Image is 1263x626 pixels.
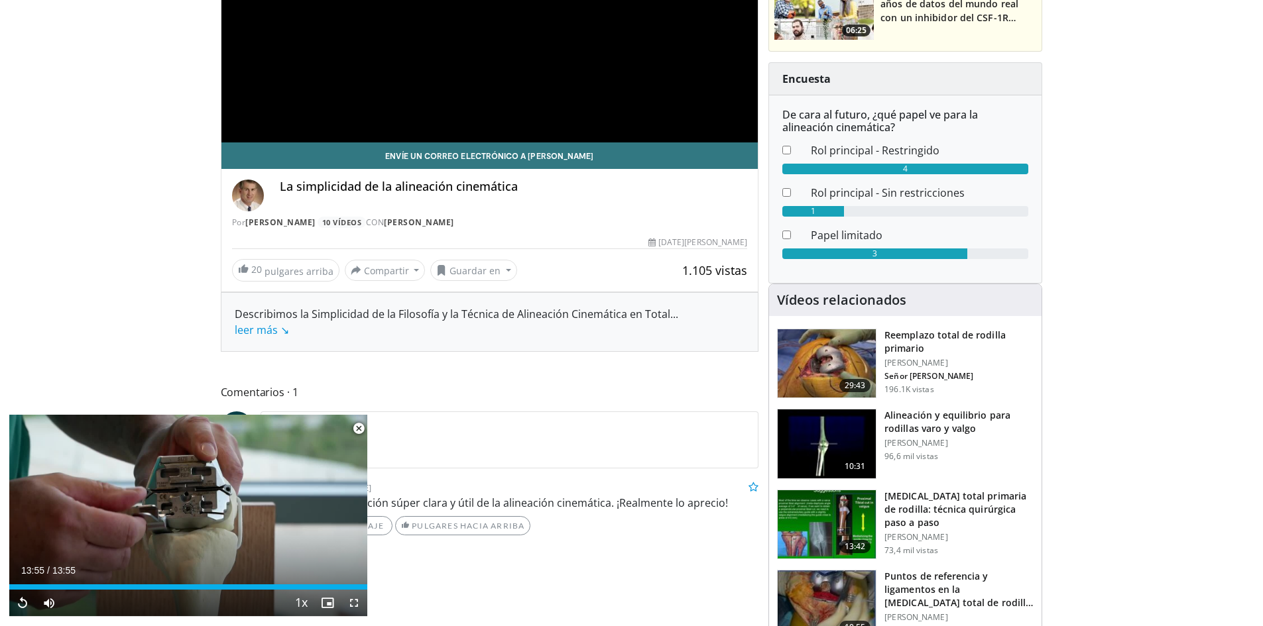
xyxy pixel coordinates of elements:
a: 29:43 Reemplazo total de rodilla primario [PERSON_NAME] Señor [PERSON_NAME] 196.1K vistas [777,329,1034,399]
font: [PERSON_NAME] [884,437,948,448]
font: 1 [292,385,298,399]
button: Compartir [345,260,426,281]
img: oa8B-rsjN5HfbTbX5hMDoxOjB1O5lLKx_1.150x105_q85_crop-smart_upscale.jpg [778,490,876,559]
button: Fullscreen [341,590,367,616]
font: 10 vídeos [322,217,362,227]
a: [PERSON_NAME] [384,217,454,228]
button: Playback Rate [288,590,314,616]
font: [DATE] [345,482,371,494]
img: 297061_3.png.150x105_q85_crop-smart_upscale.jpg [778,329,876,398]
font: [PERSON_NAME] [884,357,948,368]
a: 13:42 [MEDICAL_DATA] total primaria de rodilla: técnica quirúrgica paso a paso [PERSON_NAME] 73,4... [777,490,1034,560]
font: 06:25 [846,25,867,36]
img: 38523_0000_3.png.150x105_q85_crop-smart_upscale.jpg [778,409,876,478]
font: 4 [903,163,908,174]
font: Comentarios [221,385,284,399]
span: 13:55 [21,565,44,576]
font: 196.1K vistas [884,384,934,395]
font: Gracias por la explicación súper clara y útil de la alineación cinemática. ¡Realmente lo aprecio! [261,496,728,510]
font: Por [232,217,246,228]
button: Replay [9,590,36,616]
font: De cara al futuro, ¿qué papel ve para la alineación cinemática? [782,107,978,134]
font: Puntos de referencia y ligamentos en la [MEDICAL_DATA] total de rodilla (ATR) [884,570,1033,622]
font: Rol principal - Restringido [811,143,939,158]
font: Describimos la Simplicidad de la Filosofía y la Técnica de Alineación Cinemática en Total [235,307,670,321]
font: 73,4 mil vistas [884,545,938,556]
font: Pulgares hacia arriba [412,521,524,531]
font: Envíe un correo electrónico a [PERSON_NAME] [385,151,593,160]
font: Compartir [364,264,409,277]
font: [DATE][PERSON_NAME] [658,236,747,248]
img: Avatar [232,180,264,211]
font: 1 [811,205,815,217]
font: Reemplazo total de rodilla primario [884,329,1006,354]
span: / [47,565,50,576]
button: Mute [36,590,62,616]
div: Progress Bar [9,584,367,590]
font: 3 [872,248,877,259]
font: Encuesta [782,72,831,86]
font: Papel limitado [811,228,882,242]
font: 1.105 vistas [682,262,747,278]
button: Enable picture-in-picture mode [314,590,341,616]
font: 20 [251,263,262,276]
font: Guardar en [450,264,501,277]
font: [MEDICAL_DATA] total primaria de rodilla: técnica quirúrgica paso a paso [884,490,1026,529]
font: ... [670,307,678,321]
font: [PERSON_NAME] [884,611,948,623]
font: La simplicidad de la alineación cinemática [280,178,518,194]
a: 10 vídeos [318,217,366,228]
a: Pulgares hacia arriba [395,516,531,535]
button: Close [345,415,372,443]
font: 96,6 mil vistas [884,450,938,462]
button: Guardar en [430,260,517,281]
a: leer más ↘ [235,323,289,337]
video-js: Video Player [9,415,367,617]
a: [PERSON_NAME] [245,217,316,228]
span: 13:55 [52,565,76,576]
font: pulgares arriba [265,265,333,278]
a: A [221,411,253,443]
a: 10:31 Alineación y equilibrio para rodillas varo y valgo [PERSON_NAME] 96,6 mil vistas [777,409,1034,479]
a: Envíe un correo electrónico a [PERSON_NAME] [221,142,758,169]
a: 20 pulgares arriba [232,259,339,282]
font: 13:42 [845,541,866,552]
font: Rol principal - Sin restricciones [811,185,965,200]
font: Vídeos relacionados [777,291,906,309]
font: CON [366,217,385,228]
font: Alineación y equilibrio para rodillas varo y valgo [884,409,1010,435]
font: Señor [PERSON_NAME] [884,370,973,382]
font: 29:43 [845,380,866,391]
font: [PERSON_NAME] [884,531,948,543]
font: 10:31 [845,460,866,472]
